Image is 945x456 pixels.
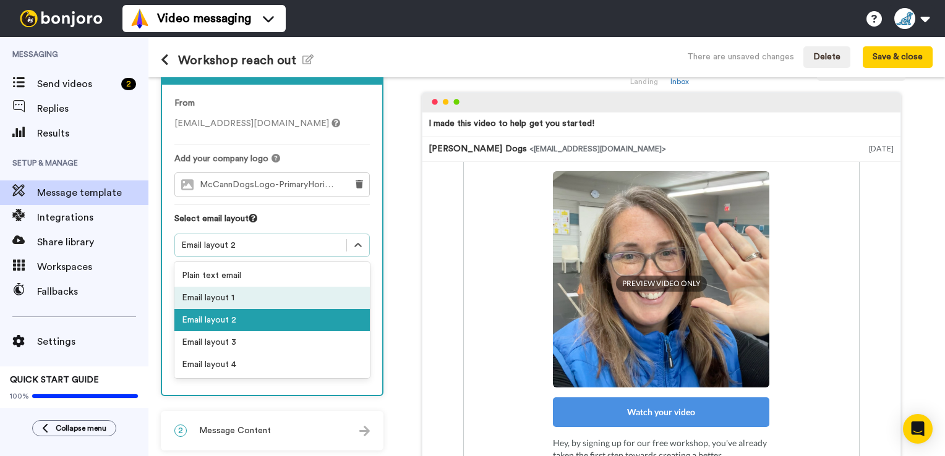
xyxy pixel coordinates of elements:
[616,276,707,292] span: PREVIEW VIDEO ONLY
[803,46,850,69] button: Delete
[174,424,187,437] span: 2
[670,77,692,86] div: Inbox
[37,260,148,274] span: Workspaces
[37,77,116,91] span: Send videos
[529,145,666,153] span: <[EMAIL_ADDRESS][DOMAIN_NAME]>
[10,376,99,384] span: QUICK START GUIDE
[174,287,370,309] div: Email layout 1
[121,78,136,90] div: 2
[56,423,106,433] span: Collapse menu
[174,97,195,110] label: From
[15,10,108,27] img: bj-logo-header-white.svg
[553,397,769,427] div: Watch your video
[174,153,268,165] span: Add your company logo
[32,420,116,436] button: Collapse menu
[174,353,370,376] div: Email layout 4
[863,46,933,69] button: Save & close
[429,117,594,130] div: I made this video to help get you started!
[174,331,370,353] div: Email layout 3
[630,77,658,86] div: Landing
[687,51,794,63] div: There are unsaved changes
[553,171,769,387] img: 4588c410-2950-4482-b3f1-ebd74a22092e-thumb.jpg
[37,126,148,141] span: Results
[181,239,340,251] div: Email layout 2
[37,235,148,250] span: Share library
[37,185,148,200] span: Message template
[359,426,370,436] img: arrow.svg
[199,424,271,437] span: Message Content
[200,180,340,190] span: McCannDogsLogo-PrimaryHorizontal-RGB-Registered.png
[903,414,933,444] div: Open Intercom Messenger
[161,411,383,450] div: 2Message Content
[37,284,148,299] span: Fallbacks
[130,9,150,28] img: vm-color.svg
[174,119,340,128] span: [EMAIL_ADDRESS][DOMAIN_NAME]
[37,334,148,349] span: Settings
[10,391,29,401] span: 100%
[37,101,148,116] span: Replies
[174,309,370,331] div: Email layout 2
[37,210,148,225] span: Integrations
[157,10,251,27] span: Video messaging
[161,53,314,67] h1: Workshop reach out
[174,264,370,287] div: Plain text email
[869,143,894,155] div: [DATE]
[174,213,370,234] div: Select email layout
[429,143,869,155] div: [PERSON_NAME] Dogs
